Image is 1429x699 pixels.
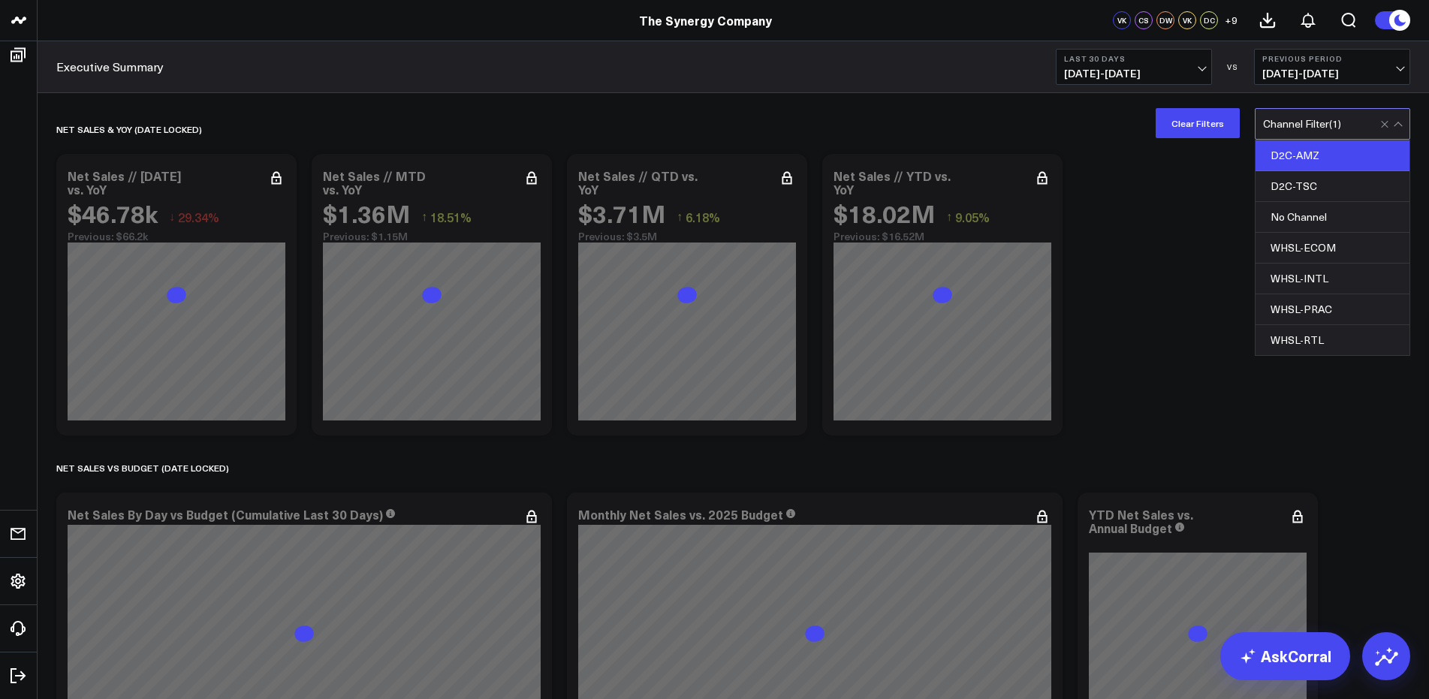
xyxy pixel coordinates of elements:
[1135,11,1153,29] div: CS
[1064,54,1204,63] b: Last 30 Days
[946,207,952,227] span: ↑
[1256,171,1409,202] div: D2C-TSC
[1056,49,1212,85] button: Last 30 Days[DATE]-[DATE]
[639,12,772,29] a: The Synergy Company
[686,209,720,225] span: 6.18%
[578,200,665,227] div: $3.71M
[1256,264,1409,294] div: WHSL-INTL
[677,207,683,227] span: ↑
[1256,294,1409,325] div: WHSL-PRAC
[1254,49,1410,85] button: Previous Period[DATE]-[DATE]
[68,506,383,523] div: Net Sales By Day vs Budget (Cumulative Last 30 Days)
[955,209,990,225] span: 9.05%
[1263,118,1341,130] div: Channel Filter ( 1 )
[68,200,158,227] div: $46.78k
[834,200,935,227] div: $18.02M
[1156,108,1240,138] button: Clear Filters
[178,209,219,225] span: 29.34%
[578,230,796,243] div: Previous: $3.5M
[1256,233,1409,264] div: WHSL-ECOM
[323,167,426,197] div: Net Sales // MTD vs. YoY
[1089,506,1193,536] div: YTD Net Sales vs. Annual Budget
[834,230,1051,243] div: Previous: $16.52M
[1178,11,1196,29] div: VK
[56,59,164,75] a: Executive Summary
[1262,54,1402,63] b: Previous Period
[578,506,783,523] div: Monthly Net Sales vs. 2025 Budget
[68,230,285,243] div: Previous: $66.2k
[1256,325,1409,355] div: WHSL-RTL
[56,112,202,146] div: net sales & yoy (date locked)
[56,450,229,485] div: NET SALES vs BUDGET (date locked)
[578,167,698,197] div: Net Sales // QTD vs. YoY
[323,230,541,243] div: Previous: $1.15M
[1200,11,1218,29] div: DC
[1113,11,1131,29] div: VK
[1225,15,1238,26] span: + 9
[68,167,181,197] div: Net Sales // [DATE] vs. YoY
[1220,632,1350,680] a: AskCorral
[430,209,472,225] span: 18.51%
[323,200,410,227] div: $1.36M
[1064,68,1204,80] span: [DATE] - [DATE]
[834,167,951,197] div: Net Sales // YTD vs. YoY
[1222,11,1240,29] button: +9
[1219,62,1247,71] div: VS
[1156,11,1174,29] div: DW
[1256,202,1409,233] div: No Channel
[421,207,427,227] span: ↑
[169,207,175,227] span: ↓
[1256,140,1409,171] div: D2C-AMZ
[1262,68,1402,80] span: [DATE] - [DATE]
